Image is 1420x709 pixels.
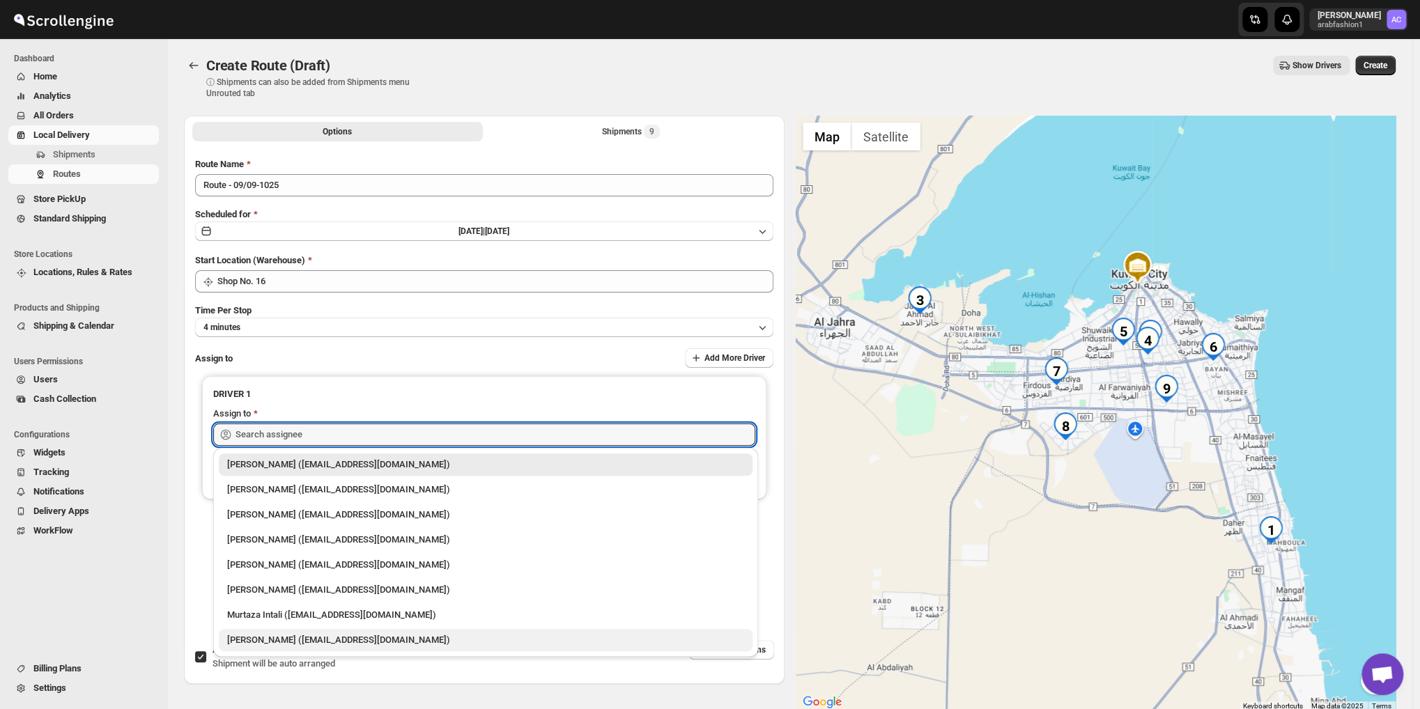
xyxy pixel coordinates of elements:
button: Delivery Apps [8,501,159,521]
h3: DRIVER 1 [213,387,755,401]
div: [PERSON_NAME] ([EMAIL_ADDRESS][DOMAIN_NAME]) [227,483,744,497]
button: Show satellite imagery [851,123,920,150]
button: Tracking [8,462,159,482]
button: Widgets [8,443,159,462]
div: [PERSON_NAME] ([EMAIL_ADDRESS][DOMAIN_NAME]) [227,558,744,572]
span: Delivery Apps [33,506,89,516]
span: Routes [53,169,81,179]
span: Create [1364,60,1387,71]
span: Settings [33,683,66,693]
span: AI Optimize [213,644,259,655]
button: Routes [8,164,159,184]
button: User menu [1309,8,1407,31]
div: Murtaza Intali ([EMAIL_ADDRESS][DOMAIN_NAME]) [227,608,744,622]
span: Store Locations [14,249,160,260]
img: ScrollEngine [11,2,116,37]
div: 7 [1042,357,1070,385]
li: Murtaza Bhai Sagwara (murtazarata786@gmail.com) [213,501,758,526]
li: Anil Trivedi (siddhu37.trivedi@gmail.com) [213,576,758,601]
div: 8 [1051,412,1079,440]
span: [DATE] [485,226,509,236]
span: Tracking [33,467,69,477]
div: [PERSON_NAME] ([EMAIL_ADDRESS][DOMAIN_NAME]) [227,508,744,522]
span: Widgets [33,447,65,458]
button: 4 minutes [195,318,773,337]
span: Standard Shipping [33,213,106,224]
span: Show Drivers [1292,60,1341,71]
button: All Route Options [192,122,483,141]
div: Shipments [602,125,660,139]
span: Options [323,126,352,137]
div: 2 [1136,320,1164,348]
span: Notifications [33,486,84,497]
span: Shipping & Calendar [33,320,114,331]
div: Assign to [213,407,251,421]
span: Time Per Stop [195,305,252,315]
p: arabfashion1 [1318,21,1381,29]
button: Settings [8,678,159,698]
span: Route Name [195,159,244,169]
button: Shipping & Calendar [8,316,159,336]
button: Locations, Rules & Rates [8,263,159,282]
div: [PERSON_NAME] ([EMAIL_ADDRESS][DOMAIN_NAME]) [227,633,744,647]
div: 1 [1257,516,1285,544]
button: Notifications [8,482,159,501]
p: ⓘ Shipments can also be added from Shipments menu Unrouted tab [206,77,426,99]
span: Dashboard [14,53,160,64]
div: [PERSON_NAME] ([EMAIL_ADDRESS][DOMAIN_NAME]) [227,458,744,472]
button: [DATE]|[DATE] [195,221,773,241]
li: Aziz Taher (azizchikhly53@gmail.com) [213,476,758,501]
button: Billing Plans [8,659,159,678]
button: Selected Shipments [486,122,776,141]
button: Create [1355,56,1396,75]
div: Open chat [1361,653,1403,695]
span: Create Route (Draft) [206,57,330,74]
span: Shipment will be auto arranged [213,658,335,669]
button: Show Drivers [1273,56,1350,75]
span: Abizer Chikhly [1387,10,1406,29]
span: Add More Driver [704,352,765,364]
span: Local Delivery [33,130,90,140]
div: 9 [1152,375,1180,403]
button: Cash Collection [8,389,159,409]
li: Nagendra Reddy (fnsalonsecretary@gmail.com) [213,626,758,651]
input: Search location [217,270,773,293]
input: Search assignee [236,423,755,446]
button: Users [8,370,159,389]
button: Shipments [8,145,159,164]
span: Locations, Rules & Rates [33,267,132,277]
span: Configurations [14,429,160,440]
li: Murtaza Intali (intaliwalamurtaza@gmail.com) [213,601,758,626]
button: Routes [184,56,203,75]
span: 4 minutes [203,322,240,333]
div: [PERSON_NAME] ([EMAIL_ADDRESS][DOMAIN_NAME]) [227,583,744,597]
span: Billing Plans [33,663,82,673]
span: Home [33,71,57,81]
span: 9 [649,126,654,137]
p: [PERSON_NAME] [1318,10,1381,21]
div: 5 [1109,318,1137,345]
span: Users Permissions [14,356,160,367]
li: Manan Miyaji (miyaji5253@gmail.com) [213,551,758,576]
li: Ali Hussain (alihita52@gmail.com) [213,526,758,551]
button: Show street map [803,123,851,150]
span: Store PickUp [33,194,86,204]
span: Analytics [33,91,71,101]
text: AC [1391,15,1401,24]
span: Assign to [195,353,233,364]
button: Home [8,67,159,86]
button: WorkFlow [8,521,159,540]
button: Map camera controls [1361,667,1389,694]
button: Analytics [8,86,159,106]
button: All Orders [8,106,159,125]
span: Users [33,374,58,384]
span: Cash Collection [33,394,96,404]
div: 3 [906,286,934,314]
button: Add More Driver [685,348,773,368]
span: WorkFlow [33,525,73,536]
div: 4 [1134,327,1162,354]
span: All Orders [33,110,74,120]
span: Scheduled for [195,209,251,219]
span: Products and Shipping [14,302,160,313]
input: Eg: Bengaluru Route [195,174,773,196]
